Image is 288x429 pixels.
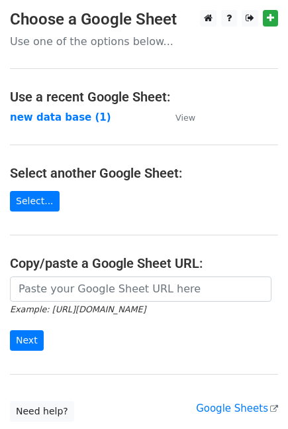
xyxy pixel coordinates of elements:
[10,10,278,29] h3: Choose a Google Sheet
[196,402,278,414] a: Google Sheets
[10,255,278,271] h4: Copy/paste a Google Sheet URL:
[175,113,195,123] small: View
[10,304,146,314] small: Example: [URL][DOMAIN_NAME]
[10,34,278,48] p: Use one of the options below...
[10,111,111,123] a: new data base (1)
[10,401,74,422] a: Need help?
[10,191,60,212] a: Select...
[10,89,278,105] h4: Use a recent Google Sheet:
[10,330,44,351] input: Next
[10,276,271,302] input: Paste your Google Sheet URL here
[10,165,278,181] h4: Select another Google Sheet:
[162,111,195,123] a: View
